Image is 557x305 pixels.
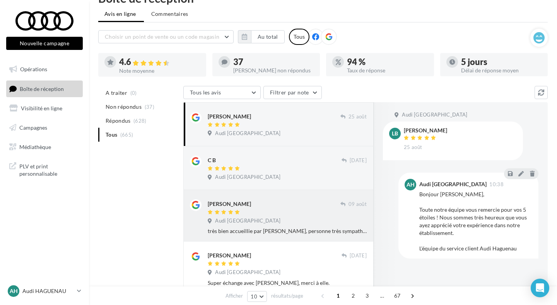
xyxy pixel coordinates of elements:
[238,30,285,43] button: Au total
[226,292,243,300] span: Afficher
[208,227,367,235] div: très bien accueillie par [PERSON_NAME], personne très sympathique, elle m'a très bien conseillée,...
[5,139,84,155] a: Médiathèque
[208,113,251,120] div: [PERSON_NAME]
[402,111,467,118] span: Audi [GEOGRAPHIC_DATA]
[407,181,415,188] span: AH
[233,68,314,73] div: [PERSON_NAME] non répondus
[404,144,422,151] span: 25 août
[5,100,84,117] a: Visibilité en ligne
[190,89,221,96] span: Tous les avis
[349,201,367,208] span: 09 août
[376,290,388,302] span: ...
[133,118,147,124] span: (628)
[183,86,261,99] button: Tous les avis
[461,58,542,66] div: 5 jours
[263,86,322,99] button: Filtrer par note
[419,182,487,187] div: Audi [GEOGRAPHIC_DATA]
[347,58,428,66] div: 94 %
[105,33,219,40] span: Choisir un point de vente ou un code magasin
[347,68,428,73] div: Taux de réponse
[531,279,549,297] div: Open Intercom Messenger
[20,66,47,72] span: Opérations
[215,269,280,276] span: Audi [GEOGRAPHIC_DATA]
[21,105,62,111] span: Visibilité en ligne
[119,58,200,67] div: 4.6
[392,130,398,137] span: lb
[215,174,280,181] span: Audi [GEOGRAPHIC_DATA]
[5,120,84,136] a: Campagnes
[19,124,47,131] span: Campagnes
[332,290,344,302] span: 1
[215,218,280,224] span: Audi [GEOGRAPHIC_DATA]
[130,90,137,96] span: (0)
[271,292,303,300] span: résultats/page
[22,287,74,295] p: Audi HAGUENAU
[251,30,285,43] button: Au total
[106,103,142,111] span: Non répondus
[151,10,188,18] span: Commentaires
[208,252,251,259] div: [PERSON_NAME]
[208,279,367,287] div: Super échange avec [PERSON_NAME], merci à elle.
[5,158,84,181] a: PLV et print personnalisable
[6,37,83,50] button: Nouvelle campagne
[10,287,18,295] span: AH
[361,290,373,302] span: 3
[289,29,309,45] div: Tous
[349,113,367,120] span: 25 août
[106,89,127,97] span: A traiter
[20,85,64,92] span: Boîte de réception
[247,291,267,302] button: 10
[106,117,131,125] span: Répondus
[419,190,532,252] div: Bonjour [PERSON_NAME], Toute notre équipe vous remercie pour vos 5 étoiles ! Nous sommes très heu...
[208,156,216,164] div: C B
[6,284,83,298] a: AH Audi HAGUENAU
[391,290,404,302] span: 67
[233,58,314,66] div: 37
[461,68,542,73] div: Délai de réponse moyen
[347,290,359,302] span: 2
[5,81,84,97] a: Boîte de réception
[119,68,200,74] div: Note moyenne
[19,143,51,150] span: Médiathèque
[350,157,367,164] span: [DATE]
[350,252,367,259] span: [DATE]
[215,130,280,137] span: Audi [GEOGRAPHIC_DATA]
[208,200,251,208] div: [PERSON_NAME]
[98,30,234,43] button: Choisir un point de vente ou un code magasin
[404,128,447,133] div: [PERSON_NAME]
[19,161,80,178] span: PLV et print personnalisable
[489,182,504,187] span: 10:38
[145,104,154,110] span: (37)
[251,293,257,300] span: 10
[5,61,84,77] a: Opérations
